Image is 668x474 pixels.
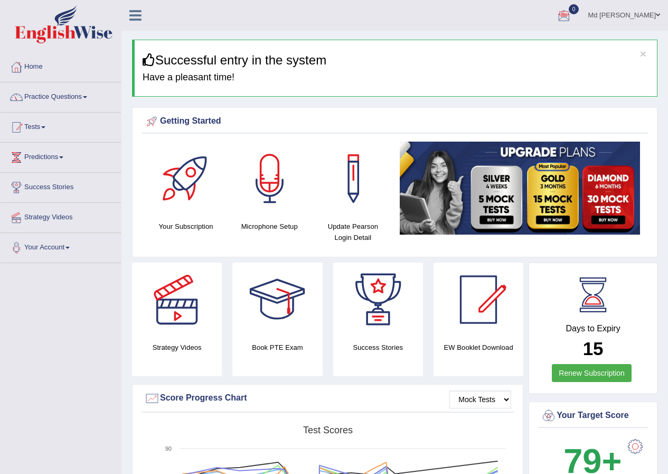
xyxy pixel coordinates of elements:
[143,72,649,83] h4: Have a pleasant time!
[434,342,523,353] h4: EW Booklet Download
[400,142,640,235] img: small5.jpg
[541,324,645,333] h4: Days to Expiry
[1,233,121,259] a: Your Account
[149,221,222,232] h4: Your Subscription
[132,342,222,353] h4: Strategy Videos
[1,173,121,199] a: Success Stories
[143,53,649,67] h3: Successful entry in the system
[552,364,632,382] a: Renew Subscription
[144,391,511,406] div: Score Progress Chart
[1,82,121,109] a: Practice Questions
[165,445,172,452] text: 90
[569,4,579,14] span: 0
[583,338,604,359] b: 15
[232,342,322,353] h4: Book PTE Exam
[333,342,423,353] h4: Success Stories
[144,114,645,129] div: Getting Started
[640,48,646,59] button: ×
[303,425,353,435] tspan: Test scores
[233,221,306,232] h4: Microphone Setup
[316,221,389,243] h4: Update Pearson Login Detail
[541,408,645,424] div: Your Target Score
[1,203,121,229] a: Strategy Videos
[1,143,121,169] a: Predictions
[1,52,121,79] a: Home
[1,113,121,139] a: Tests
